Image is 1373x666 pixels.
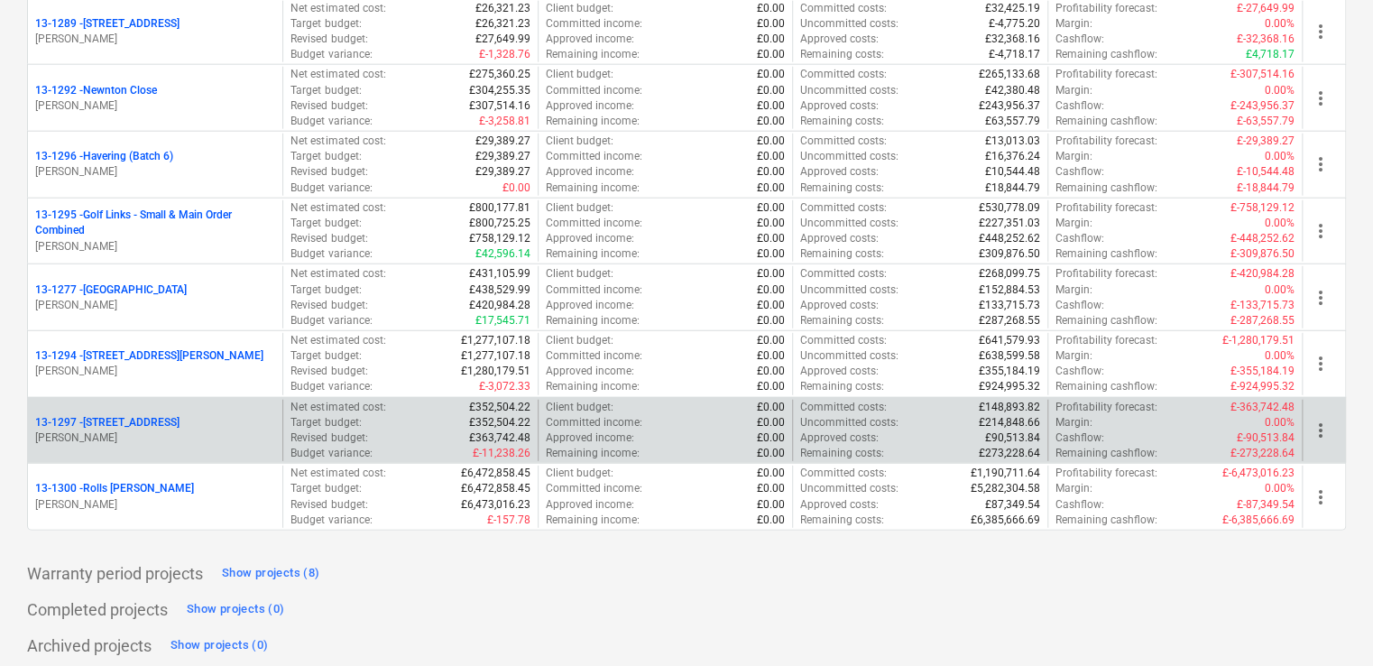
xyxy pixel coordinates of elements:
p: £-758,129.12 [1230,200,1295,216]
p: Remaining cashflow : [1055,313,1157,328]
p: £-243,956.37 [1230,98,1295,114]
p: Remaining costs : [800,47,884,62]
p: £0.00 [757,466,785,481]
p: Revised budget : [290,231,367,246]
p: £-307,514.16 [1230,67,1295,82]
p: £152,884.53 [979,282,1040,298]
p: £304,255.35 [469,83,530,98]
p: Cashflow : [1055,231,1104,246]
p: £133,715.73 [979,298,1040,313]
p: £0.00 [757,16,785,32]
p: £-63,557.79 [1237,114,1295,129]
p: Approved income : [546,164,634,180]
p: Revised budget : [290,98,367,114]
div: 13-1292 -Newnton Close[PERSON_NAME] [35,83,275,114]
p: Approved costs : [800,164,879,180]
p: Archived projects [27,635,152,657]
p: £0.00 [757,216,785,231]
p: £-6,385,666.69 [1222,513,1295,528]
p: Committed costs : [800,134,887,149]
p: £0.00 [757,114,785,129]
p: Committed income : [546,348,642,364]
p: £352,504.22 [469,415,530,430]
p: Margin : [1055,216,1092,231]
p: £287,268.55 [979,313,1040,328]
p: Uncommitted costs : [800,83,898,98]
p: £0.00 [757,180,785,196]
p: Profitability forecast : [1055,1,1157,16]
p: Committed income : [546,481,642,496]
span: more_vert [1310,220,1332,242]
p: £-1,280,179.51 [1222,333,1295,348]
p: Approved costs : [800,298,879,313]
p: Margin : [1055,415,1092,430]
p: £26,321.23 [475,16,530,32]
p: £363,742.48 [469,430,530,446]
p: £87,349.54 [985,497,1040,513]
p: Committed income : [546,216,642,231]
p: Target budget : [290,348,361,364]
p: £0.00 [757,400,785,415]
p: Net estimated cost : [290,466,385,481]
p: Uncommitted costs : [800,16,898,32]
p: Revised budget : [290,364,367,379]
p: 13-1297 - [STREET_ADDRESS] [35,415,180,430]
p: £-420,984.28 [1230,266,1295,282]
p: £0.00 [757,200,785,216]
p: £-363,742.48 [1230,400,1295,415]
div: 13-1289 -[STREET_ADDRESS][PERSON_NAME] [35,16,275,47]
p: Remaining cashflow : [1055,513,1157,528]
p: £924,995.32 [979,379,1040,394]
span: more_vert [1310,287,1332,309]
p: £-309,876.50 [1230,246,1295,262]
p: £431,105.99 [469,266,530,282]
p: [PERSON_NAME] [35,298,275,313]
p: Client budget : [546,333,613,348]
p: Revised budget : [290,164,367,180]
p: £148,893.82 [979,400,1040,415]
p: £800,177.81 [469,200,530,216]
p: Budget variance : [290,47,372,62]
p: £5,282,304.58 [971,481,1040,496]
p: £-32,368.16 [1237,32,1295,47]
p: £0.00 [757,83,785,98]
p: Margin : [1055,83,1092,98]
div: 13-1294 -[STREET_ADDRESS][PERSON_NAME][PERSON_NAME] [35,348,275,379]
p: Margin : [1055,149,1092,164]
p: Committed income : [546,415,642,430]
p: £0.00 [757,231,785,246]
p: Net estimated cost : [290,134,385,149]
p: £0.00 [757,47,785,62]
p: Cashflow : [1055,364,1104,379]
p: Remaining cashflow : [1055,246,1157,262]
p: Budget variance : [290,180,372,196]
p: Remaining income : [546,313,640,328]
p: £-4,718.17 [989,47,1040,62]
p: Cashflow : [1055,98,1104,114]
p: £29,389.27 [475,149,530,164]
p: £0.00 [757,333,785,348]
p: £0.00 [757,98,785,114]
p: Margin : [1055,348,1092,364]
p: £-287,268.55 [1230,313,1295,328]
p: Approved income : [546,430,634,446]
p: Margin : [1055,282,1092,298]
p: Committed costs : [800,67,887,82]
p: Committed costs : [800,1,887,16]
p: Cashflow : [1055,164,1104,180]
p: £355,184.19 [979,364,1040,379]
p: Client budget : [546,200,613,216]
p: Approved costs : [800,231,879,246]
p: £-29,389.27 [1237,134,1295,149]
p: Committed costs : [800,333,887,348]
p: £42,596.14 [475,246,530,262]
p: £275,360.25 [469,67,530,82]
p: £0.00 [757,1,785,16]
span: more_vert [1310,21,1332,42]
p: Remaining cashflow : [1055,180,1157,196]
p: £-90,513.84 [1237,430,1295,446]
p: £0.00 [757,134,785,149]
p: Profitability forecast : [1055,466,1157,481]
p: Budget variance : [290,446,372,461]
div: Show projects (8) [222,563,319,584]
